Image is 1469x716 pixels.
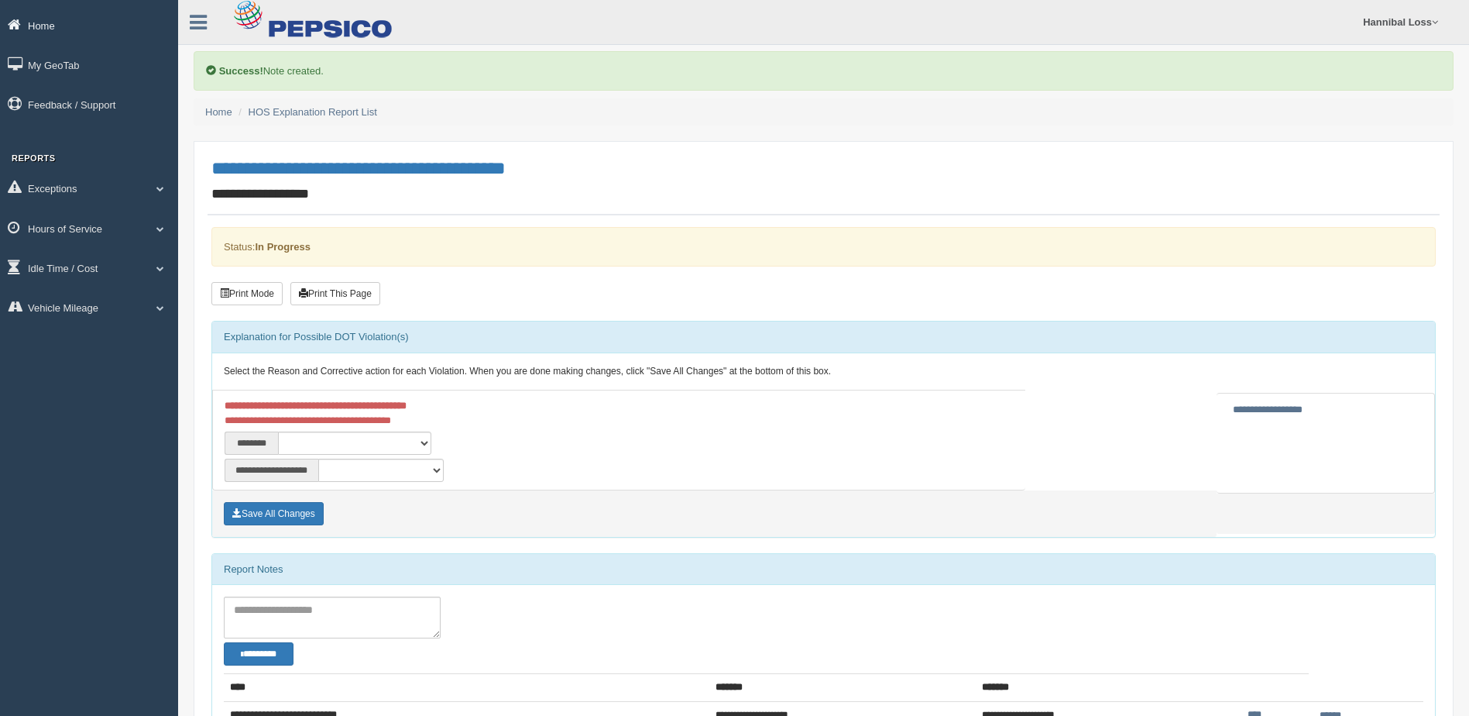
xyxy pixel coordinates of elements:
b: Success! [219,65,263,77]
div: Note created. [194,51,1454,91]
div: Select the Reason and Corrective action for each Violation. When you are done making changes, cli... [212,353,1435,391]
button: Save [224,502,324,525]
div: Report Notes [212,554,1435,585]
button: Change Filter Options [224,642,293,666]
button: Print Mode [211,282,283,305]
strong: In Progress [255,241,311,253]
a: HOS Explanation Report List [249,106,377,118]
div: Status: [211,227,1436,267]
button: Print This Page [290,282,380,305]
a: Home [205,106,232,118]
div: Explanation for Possible DOT Violation(s) [212,322,1435,353]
